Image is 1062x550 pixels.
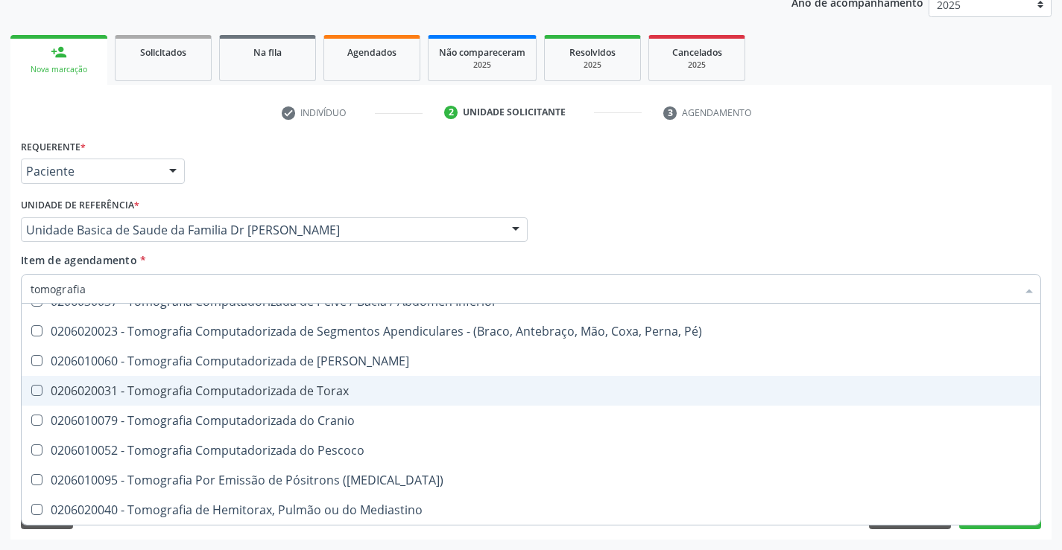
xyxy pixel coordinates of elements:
[21,194,139,217] label: Unidade de referência
[569,46,616,59] span: Resolvidos
[660,60,734,71] div: 2025
[21,253,137,267] span: Item de agendamento
[31,274,1017,304] input: Buscar por procedimentos
[31,415,1031,426] div: 0206010079 - Tomografia Computadorizada do Cranio
[31,355,1031,367] div: 0206010060 - Tomografia Computadorizada de [PERSON_NAME]
[26,164,154,179] span: Paciente
[31,444,1031,456] div: 0206010052 - Tomografia Computadorizada do Pescoco
[26,223,497,237] span: Unidade Basica de Saude da Familia Dr [PERSON_NAME]
[31,325,1031,337] div: 0206020023 - Tomografia Computadorizada de Segmentos Apendiculares - (Braco, Antebraço, Mão, Coxa...
[21,135,86,159] label: Requerente
[463,106,566,119] div: Unidade solicitante
[21,64,97,75] div: Nova marcação
[555,60,630,71] div: 2025
[51,44,67,60] div: person_add
[439,46,525,59] span: Não compareceram
[439,60,525,71] div: 2025
[347,46,396,59] span: Agendados
[672,46,722,59] span: Cancelados
[31,385,1031,397] div: 0206020031 - Tomografia Computadorizada de Torax
[253,46,282,59] span: Na fila
[31,474,1031,486] div: 0206010095 - Tomografia Por Emissão de Pósitrons ([MEDICAL_DATA])
[444,106,458,119] div: 2
[31,504,1031,516] div: 0206020040 - Tomografia de Hemitorax, Pulmão ou do Mediastino
[140,46,186,59] span: Solicitados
